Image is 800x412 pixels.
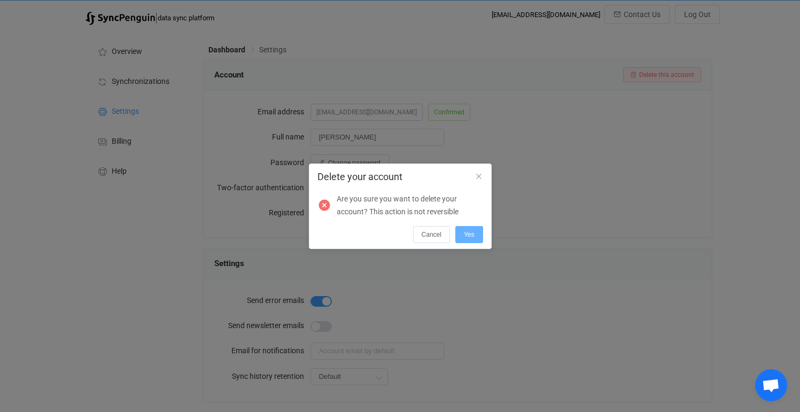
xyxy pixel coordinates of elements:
span: Yes [464,231,475,238]
span: Cancel [422,231,441,238]
a: Open chat [755,369,787,401]
button: Yes [455,226,483,243]
p: Are you sure you want to delete your account? This action is not reversible [337,192,477,218]
span: Delete your account [317,171,402,182]
button: Cancel [413,226,450,243]
button: Close [475,172,483,182]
